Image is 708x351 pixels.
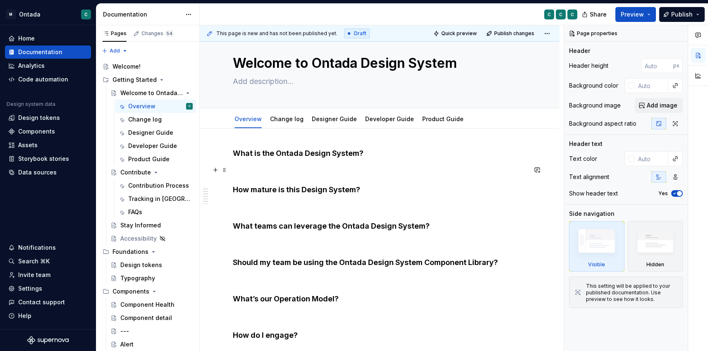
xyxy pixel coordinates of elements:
a: Design tokens [107,258,196,272]
span: Add [110,48,120,54]
div: Accessibility [120,234,157,243]
div: Ontada [19,10,41,19]
div: Design system data [7,101,55,107]
a: Stay Informed [107,219,196,232]
div: Help [18,312,31,320]
a: Alert [107,338,196,351]
input: Auto [635,78,668,93]
div: Background aspect ratio [569,119,636,128]
a: Contribute [107,166,196,179]
div: Welcome to Ontada Design System [120,89,183,97]
div: Background image [569,101,621,110]
a: Developer Guide [115,139,196,153]
h4: What is the Ontada Design System? [233,148,526,158]
h4: Should my team be using the Ontada Design System Component Library? [233,258,526,267]
div: Documentation [18,48,62,56]
a: OverviewC [115,100,196,113]
div: Component detail [120,314,172,322]
a: Storybook stories [5,152,91,165]
button: MOntadaC [2,5,94,23]
div: Components [112,287,149,296]
h4: What’s our Operation Model? [233,294,526,304]
div: Changes [141,30,174,37]
a: Welcome to Ontada Design System [107,86,196,100]
div: Hidden [646,261,664,268]
div: --- [120,327,129,335]
a: Contribution Process [115,179,196,192]
div: Getting Started [112,76,157,84]
a: Product Guide [115,153,196,166]
div: Designer Guide [128,129,173,137]
span: 54 [165,30,174,37]
span: Publish changes [494,30,534,37]
button: Publish changes [484,28,538,39]
div: Background color [569,81,618,90]
div: Alert [120,340,134,349]
div: Search ⌘K [18,257,50,265]
div: Text alignment [569,173,609,181]
div: Designer Guide [309,110,360,127]
a: Documentation [5,45,91,59]
a: Component detail [107,311,196,325]
span: Quick preview [441,30,477,37]
button: Quick preview [431,28,481,39]
svg: Supernova Logo [27,336,69,344]
div: Developer Guide [128,142,177,150]
div: Design tokens [18,114,60,122]
button: Contact support [5,296,91,309]
div: Overview [231,110,265,127]
div: Product Guide [128,155,170,163]
span: Publish [671,10,693,19]
a: Welcome! [99,60,196,73]
div: Notifications [18,244,56,252]
div: Documentation [103,10,181,19]
h4: How do I engage? [233,330,526,340]
div: Change log [267,110,307,127]
a: Analytics [5,59,91,72]
div: Component Health [120,301,175,309]
div: Hidden [628,221,683,272]
a: Tracking in [GEOGRAPHIC_DATA] [115,192,196,205]
span: Preview [621,10,644,19]
a: FAQs [115,205,196,219]
div: Change log [128,115,162,124]
button: Search ⌘K [5,255,91,268]
div: C [559,11,562,18]
div: Header [569,47,590,55]
a: Invite team [5,268,91,282]
div: Storybook stories [18,155,69,163]
div: Contact support [18,298,65,306]
button: Notifications [5,241,91,254]
div: Code automation [18,75,68,84]
div: Analytics [18,62,45,70]
div: Components [18,127,55,136]
div: Invite team [18,271,50,279]
div: Side navigation [569,210,615,218]
div: Visible [569,221,624,272]
a: Data sources [5,166,91,179]
a: Accessibility [107,232,196,245]
div: C [571,11,574,18]
span: Add image [647,101,677,110]
div: Foundations [112,248,148,256]
a: --- [107,325,196,338]
div: Foundations [99,245,196,258]
h4: What teams can leverage the Ontada Design System? [233,221,526,231]
div: Header height [569,62,608,70]
a: Developer Guide [365,115,414,122]
span: Share [590,10,607,19]
div: Welcome! [112,62,141,71]
a: Change log [270,115,304,122]
button: Add image [635,98,683,113]
div: Design tokens [120,261,162,269]
span: This page is new and has not been published yet. [216,30,337,37]
div: Home [18,34,35,43]
a: Settings [5,282,91,295]
a: Component Health [107,298,196,311]
button: Help [5,309,91,322]
textarea: Welcome to Ontada Design System [231,53,525,73]
div: FAQs [128,208,142,216]
input: Auto [641,58,673,73]
div: C [189,102,191,110]
div: Getting Started [99,73,196,86]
